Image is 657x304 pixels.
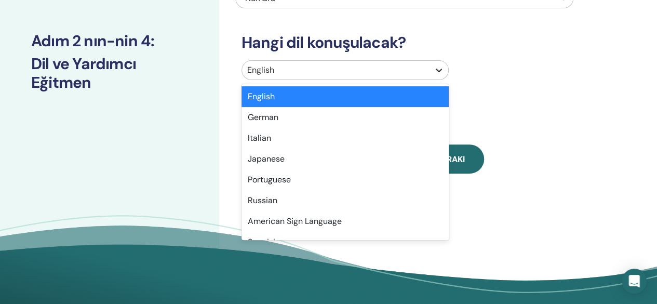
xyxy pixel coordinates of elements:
[242,107,449,128] div: German
[242,86,449,107] div: English
[31,32,188,50] h3: Adım 2 nın-nin 4 :
[242,149,449,169] div: Japanese
[622,269,647,294] div: Open Intercom Messenger
[235,33,573,52] h3: Hangi dil konuşulacak?
[242,128,449,149] div: Italian
[31,55,188,92] h3: Dil ve Yardımcı Eğitmen
[242,232,449,253] div: Spanish
[242,211,449,232] div: American Sign Language
[242,190,449,211] div: Russian
[242,169,449,190] div: Portuguese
